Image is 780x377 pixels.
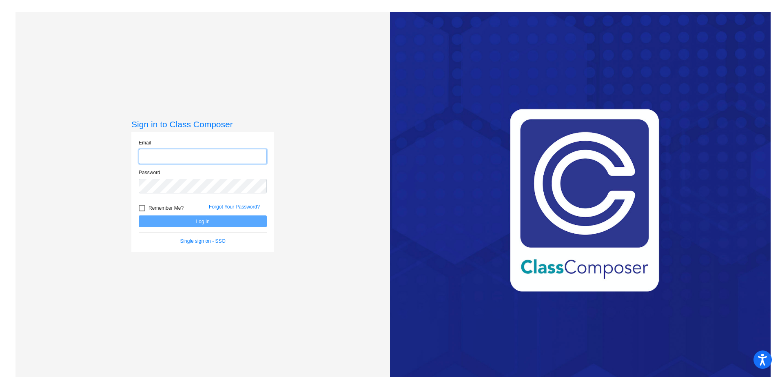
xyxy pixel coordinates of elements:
a: Forgot Your Password? [209,204,260,210]
h3: Sign in to Class Composer [131,119,274,129]
a: Single sign on - SSO [180,238,225,244]
label: Password [139,169,160,176]
button: Log In [139,215,267,227]
span: Remember Me? [148,203,184,213]
label: Email [139,139,151,146]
